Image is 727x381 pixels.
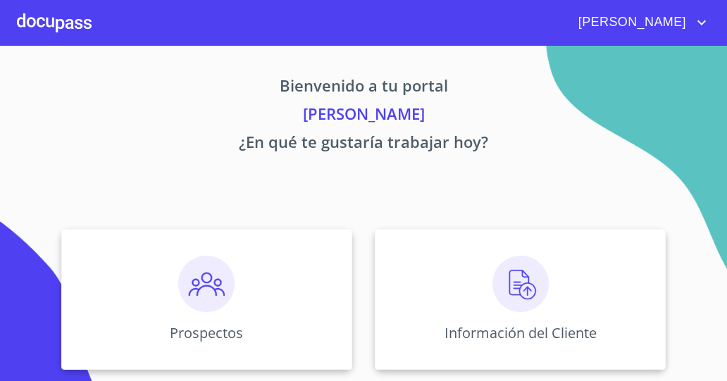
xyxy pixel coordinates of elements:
p: Bienvenido a tu portal [17,74,710,102]
p: Información del Cliente [445,323,597,342]
p: Prospectos [170,323,243,342]
img: prospectos.png [178,256,235,312]
button: account of current user [568,11,710,34]
p: [PERSON_NAME] [17,102,710,130]
img: carga.png [492,256,549,312]
p: ¿En qué te gustaría trabajar hoy? [17,130,710,158]
span: [PERSON_NAME] [568,11,693,34]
